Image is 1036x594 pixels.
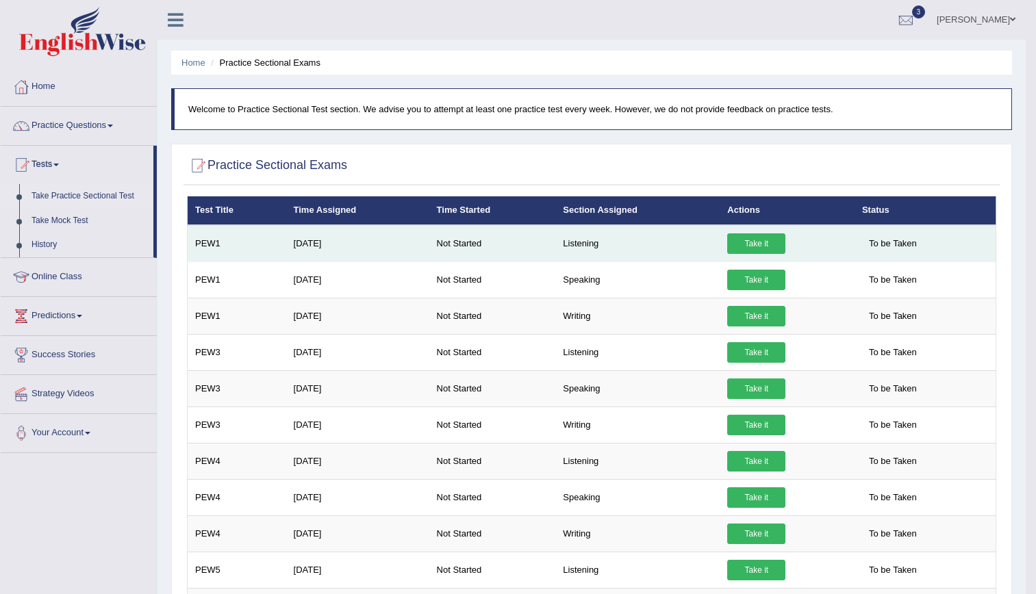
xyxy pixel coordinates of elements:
[862,233,924,254] span: To be Taken
[555,552,720,588] td: Listening
[429,225,556,262] td: Not Started
[286,298,429,334] td: [DATE]
[555,196,720,225] th: Section Assigned
[429,443,556,479] td: Not Started
[727,451,785,472] a: Take it
[1,336,157,370] a: Success Stories
[25,184,153,209] a: Take Practice Sectional Test
[429,406,556,443] td: Not Started
[862,342,924,363] span: To be Taken
[862,451,924,472] span: To be Taken
[862,524,924,544] span: To be Taken
[1,375,157,409] a: Strategy Videos
[188,370,286,406] td: PEW3
[286,479,429,515] td: [DATE]
[720,196,855,225] th: Actions
[188,298,286,334] td: PEW1
[286,334,429,370] td: [DATE]
[25,233,153,257] a: History
[188,196,286,225] th: Test Title
[429,515,556,552] td: Not Started
[855,196,996,225] th: Status
[555,443,720,479] td: Listening
[862,306,924,326] span: To be Taken
[286,261,429,298] td: [DATE]
[555,406,720,443] td: Writing
[188,443,286,479] td: PEW4
[1,258,157,292] a: Online Class
[429,196,556,225] th: Time Started
[286,443,429,479] td: [DATE]
[286,370,429,406] td: [DATE]
[555,261,720,298] td: Speaking
[862,560,924,580] span: To be Taken
[555,515,720,552] td: Writing
[727,270,785,290] a: Take it
[727,415,785,435] a: Take it
[25,209,153,233] a: Take Mock Test
[188,225,286,262] td: PEW1
[1,107,157,141] a: Practice Questions
[188,479,286,515] td: PEW4
[727,306,785,326] a: Take it
[429,334,556,370] td: Not Started
[555,370,720,406] td: Speaking
[1,297,157,331] a: Predictions
[912,5,926,18] span: 3
[181,57,205,68] a: Home
[286,552,429,588] td: [DATE]
[555,334,720,370] td: Listening
[1,146,153,180] a: Tests
[286,196,429,225] th: Time Assigned
[188,103,998,116] p: Welcome to Practice Sectional Test section. We advise you to attempt at least one practice test e...
[286,225,429,262] td: [DATE]
[188,406,286,443] td: PEW3
[727,487,785,508] a: Take it
[555,225,720,262] td: Listening
[429,370,556,406] td: Not Started
[555,479,720,515] td: Speaking
[429,479,556,515] td: Not Started
[429,298,556,334] td: Not Started
[862,415,924,435] span: To be Taken
[862,487,924,508] span: To be Taken
[188,515,286,552] td: PEW4
[727,342,785,363] a: Take it
[429,552,556,588] td: Not Started
[727,378,785,399] a: Take it
[188,334,286,370] td: PEW3
[727,560,785,580] a: Take it
[727,524,785,544] a: Take it
[862,378,924,399] span: To be Taken
[1,414,157,448] a: Your Account
[555,298,720,334] td: Writing
[429,261,556,298] td: Not Started
[862,270,924,290] span: To be Taken
[187,155,347,176] h2: Practice Sectional Exams
[207,56,320,69] li: Practice Sectional Exams
[1,68,157,102] a: Home
[286,406,429,443] td: [DATE]
[188,261,286,298] td: PEW1
[188,552,286,588] td: PEW5
[286,515,429,552] td: [DATE]
[727,233,785,254] a: Take it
